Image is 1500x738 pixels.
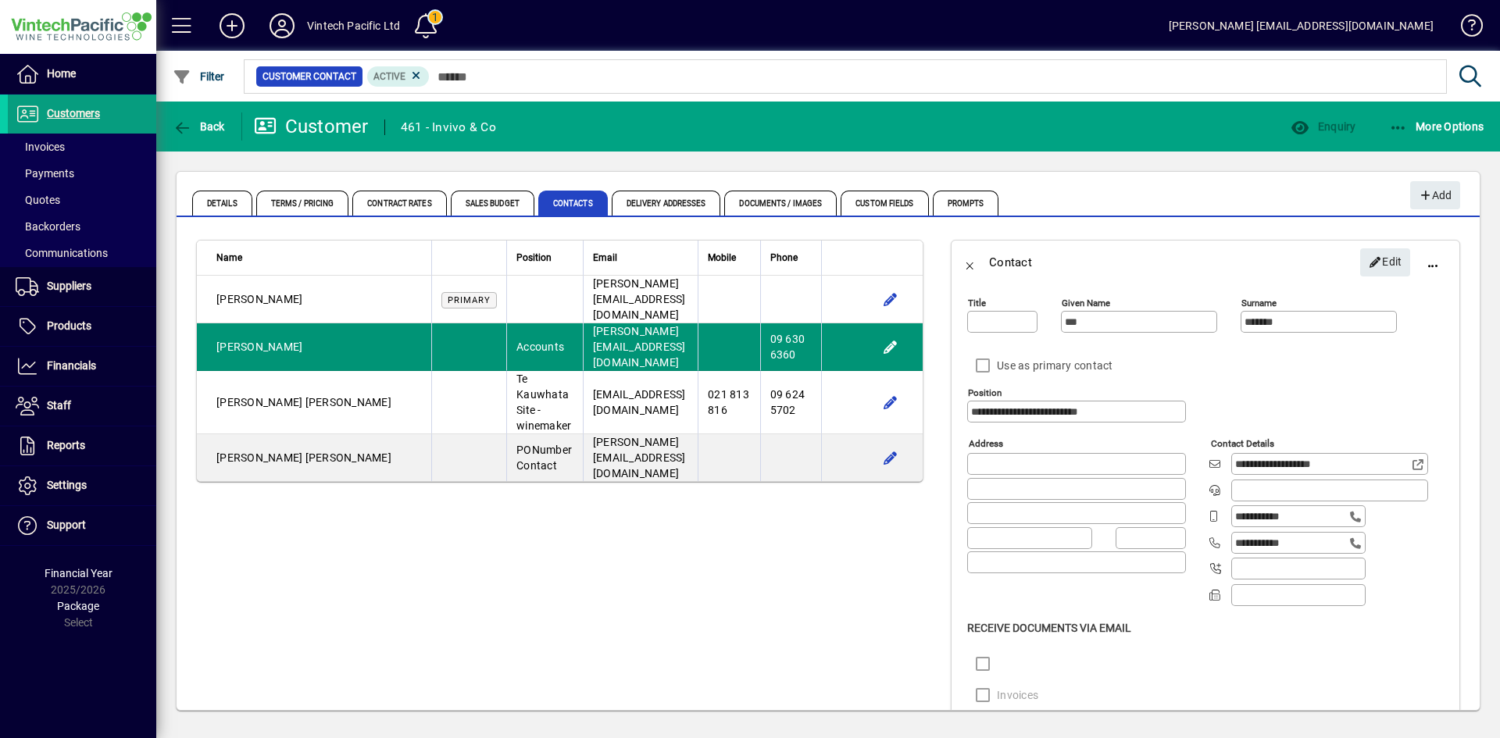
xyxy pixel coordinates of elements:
[516,249,552,266] span: Position
[373,71,405,82] span: Active
[593,436,686,480] span: [PERSON_NAME][EMAIL_ADDRESS][DOMAIN_NAME]
[770,249,798,266] span: Phone
[305,396,391,408] span: [PERSON_NAME]
[47,319,91,332] span: Products
[169,62,229,91] button: Filter
[16,247,108,259] span: Communications
[8,213,156,240] a: Backorders
[989,250,1032,275] div: Contact
[770,249,812,266] div: Phone
[1418,183,1452,209] span: Add
[257,12,307,40] button: Profile
[216,451,302,464] span: [PERSON_NAME]
[207,12,257,40] button: Add
[8,187,156,213] a: Quotes
[401,115,496,140] div: 461 - Invivo & Co
[593,277,686,321] span: [PERSON_NAME][EMAIL_ADDRESS][DOMAIN_NAME]
[1169,13,1434,38] div: [PERSON_NAME] [EMAIL_ADDRESS][DOMAIN_NAME]
[1414,244,1452,281] button: More options
[968,298,986,308] mat-label: Title
[448,295,491,305] span: Primary
[770,333,805,361] span: 09 630 6360
[593,388,686,416] span: [EMAIL_ADDRESS][DOMAIN_NAME]
[305,451,391,464] span: [PERSON_NAME]
[192,191,252,216] span: Details
[169,112,229,141] button: Back
[1360,248,1410,276] button: Edit
[47,439,85,451] span: Reports
[708,388,749,416] span: 021 813 816
[8,347,156,386] a: Financials
[506,434,583,481] td: PONumber Contact
[1369,249,1402,275] span: Edit
[216,293,302,305] span: [PERSON_NAME]
[8,426,156,465] a: Reports
[262,69,356,84] span: Customer Contact
[47,280,91,292] span: Suppliers
[16,194,60,206] span: Quotes
[451,191,534,216] span: Sales Budget
[878,445,903,470] button: Edit
[254,114,369,139] div: Customer
[952,244,989,281] button: Back
[47,67,76,80] span: Home
[156,112,242,141] app-page-header-button: Back
[506,323,583,371] td: Accounts
[16,167,74,180] span: Payments
[57,600,99,612] span: Package
[1389,120,1484,133] span: More Options
[1449,3,1480,54] a: Knowledge Base
[967,622,1131,634] span: Receive Documents Via Email
[367,66,430,87] mat-chip: Activation Status: Active
[47,399,71,412] span: Staff
[216,249,422,266] div: Name
[878,287,903,312] button: Edit
[256,191,349,216] span: Terms / Pricing
[8,267,156,306] a: Suppliers
[216,340,302,353] span: [PERSON_NAME]
[1241,298,1277,308] mat-label: Surname
[724,191,837,216] span: Documents / Images
[1410,181,1460,209] button: Add
[45,567,112,579] span: Financial Year
[841,191,928,216] span: Custom Fields
[878,334,903,359] button: Edit
[47,519,86,531] span: Support
[878,390,903,415] button: Edit
[47,107,100,119] span: Customers
[770,388,805,416] span: 09 624 5702
[8,160,156,187] a: Payments
[1385,112,1488,141] button: More Options
[352,191,446,216] span: Contract Rates
[216,249,242,266] span: Name
[708,249,736,266] span: Mobile
[47,359,96,372] span: Financials
[506,371,583,434] td: Te Kauwhata Site -winemaker
[307,13,400,38] div: Vintech Pacific Ltd
[593,325,686,369] span: [PERSON_NAME][EMAIL_ADDRESS][DOMAIN_NAME]
[173,70,225,83] span: Filter
[16,220,80,233] span: Backorders
[593,249,688,266] div: Email
[612,191,721,216] span: Delivery Addresses
[8,466,156,505] a: Settings
[708,249,750,266] div: Mobile
[47,479,87,491] span: Settings
[173,120,225,133] span: Back
[8,307,156,346] a: Products
[16,141,65,153] span: Invoices
[1062,298,1110,308] mat-label: Given name
[933,191,999,216] span: Prompts
[968,387,1002,398] mat-label: Position
[8,55,156,94] a: Home
[8,134,156,160] a: Invoices
[216,396,302,408] span: [PERSON_NAME]
[593,249,617,266] span: Email
[8,506,156,545] a: Support
[516,249,573,266] div: Position
[8,387,156,426] a: Staff
[538,191,608,216] span: Contacts
[8,240,156,266] a: Communications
